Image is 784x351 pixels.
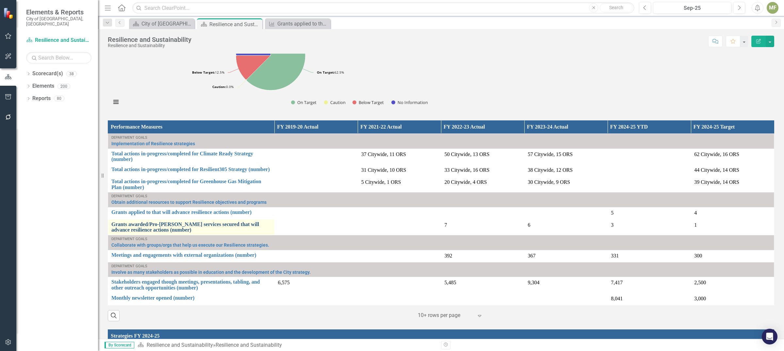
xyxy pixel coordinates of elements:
[600,3,632,12] button: Search
[3,7,15,19] img: ClearPoint Strategy
[441,207,524,219] td: Double-Click to Edit
[26,52,91,63] input: Search Below...
[528,179,570,185] span: 30 Citywide, 9 ORS
[111,243,771,248] a: Collaborate with groups/orgs that help us execute our Resilience strategies.
[330,99,346,105] text: Caution
[767,2,778,14] button: MF
[147,342,213,348] a: Resilience and Sustainability
[691,149,774,164] td: Double-Click to Edit
[108,149,275,164] td: Double-Click to Edit Right Click for Context Menu
[441,277,524,293] td: Double-Click to Edit
[108,277,275,293] td: Double-Click to Edit Right Click for Context Menu
[445,167,490,173] span: 33 Citywide, 16 ORS
[441,149,524,164] td: Double-Click to Edit
[609,5,623,10] span: Search
[694,179,739,185] span: 39 Citywide, 14 ORS
[278,280,290,285] span: 6,575
[361,179,401,185] span: 5 Citywide, 1 ORS
[358,277,441,293] td: Double-Click to Edit
[108,262,774,277] td: Double-Click to Edit Right Click for Context Menu
[391,99,428,105] button: Show No Information
[54,96,64,101] div: 80
[441,164,524,176] td: Double-Click to Edit
[611,253,619,258] span: 331
[192,70,224,75] text: 12.5%
[691,176,774,192] td: Double-Click to Edit
[111,252,271,258] a: Meetings and engagements with external organizations (number)
[611,280,623,285] span: 7,417
[57,83,70,89] div: 200
[445,151,490,157] span: 50 Citywide, 13 ORS
[691,277,774,293] td: Double-Click to Edit
[108,14,433,112] svg: Interactive chart
[108,207,275,219] td: Double-Click to Edit Right Click for Context Menu
[108,293,275,305] td: Double-Click to Edit Right Click for Context Menu
[324,99,345,105] button: Show Caution
[111,167,271,172] a: Total actions in-progress/completed for Resilient305 Strategy (number)
[694,210,697,216] span: 4
[111,264,771,268] div: Department Goals
[611,210,613,216] span: 5
[108,235,774,250] td: Double-Click to Edit Right Click for Context Menu
[358,207,441,219] td: Double-Click to Edit
[291,99,317,105] button: Show On Target
[445,179,487,185] span: 20 Citywide, 4 ORS
[108,192,774,207] td: Double-Click to Edit Right Click for Context Menu
[111,151,271,162] a: Total actions in-progress/completed for Climate Ready Strategy (number)
[132,2,634,14] input: Search ClearPoint...
[694,253,702,258] span: 300
[111,270,771,275] a: Involve as many stakeholders as possible in education and the development of the City strategy.
[111,141,771,146] a: Implementation of Resilience strategies
[441,250,524,262] td: Double-Click to Edit
[398,99,428,105] text: No Information
[32,70,63,78] a: Scorecard(s)
[691,207,774,219] td: Double-Click to Edit
[192,70,215,75] tspan: Below Target:
[694,167,739,173] span: 44 Citywide, 14 ORS
[111,136,771,140] div: Department Goals
[358,293,441,305] td: Double-Click to Edit
[111,279,271,290] a: Stakeholders engaged though meetings, presentations, tabling, and other outreach opportunities (n...
[445,253,452,258] span: 392
[108,14,436,112] div: Chart. Highcharts interactive chart.
[111,200,771,205] a: Obtain additional resources to support Resilience objectives and programs
[111,209,271,215] a: Grants applied to that will advance resilience actions (number)
[317,70,335,75] tspan: On Target:
[358,164,441,176] td: Double-Click to Edit
[691,293,774,305] td: Double-Click to Edit
[694,280,706,285] span: 2,500
[445,222,447,228] span: 7
[441,293,524,305] td: Double-Click to Edit
[32,82,54,90] a: Elements
[528,222,530,228] span: 6
[236,56,270,80] path: Below Target, 1.
[111,295,271,301] a: Monthly newsletter opened (number)
[212,84,234,89] text: 0.0%
[277,20,329,28] div: Grants applied to that will advance resilience actions (number)
[111,97,120,106] button: View chart menu, Chart
[108,36,191,43] div: Resilience and Sustainability
[358,149,441,164] td: Double-Click to Edit
[694,151,739,157] span: 62 Citywide, 16 ORS
[108,134,774,149] td: Double-Click to Edit Right Click for Context Menu
[691,219,774,235] td: Double-Click to Edit
[105,342,134,348] span: By Scorecard
[352,99,384,105] button: Show Below Target
[694,222,697,228] span: 1
[691,250,774,262] td: Double-Click to Edit
[441,219,524,235] td: Double-Click to Edit
[361,167,406,173] span: 31 Citywide, 10 ORS
[141,20,193,28] div: City of [GEOGRAPHIC_DATA]
[361,151,406,157] span: 37 Citywide, 11 ORS
[762,329,777,344] div: Open Intercom Messenger
[441,176,524,192] td: Double-Click to Edit
[26,37,91,44] a: Resilience and Sustainability
[108,250,275,262] td: Double-Click to Edit Right Click for Context Menu
[528,253,535,258] span: 367
[611,222,613,228] span: 3
[131,20,193,28] a: City of [GEOGRAPHIC_DATA]
[694,296,706,301] span: 3,000
[691,164,774,176] td: Double-Click to Edit
[32,95,51,102] a: Reports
